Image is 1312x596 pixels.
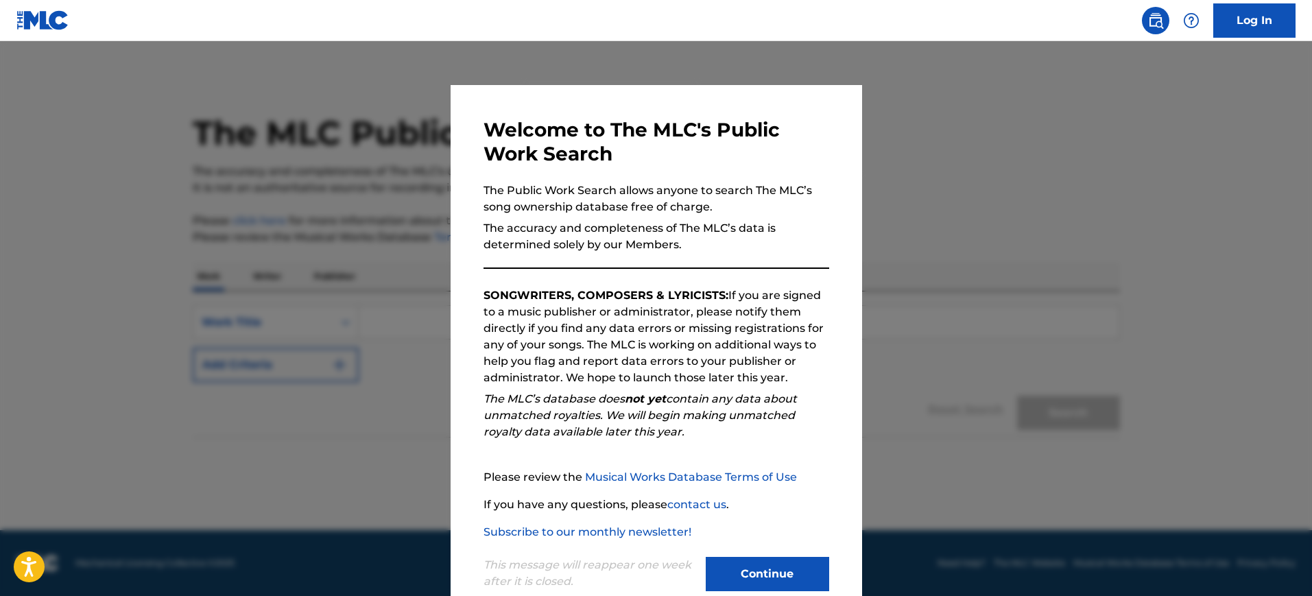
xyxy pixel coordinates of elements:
[1243,530,1312,596] iframe: Chat Widget
[484,287,829,386] p: If you are signed to a music publisher or administrator, please notify them directly if you find ...
[1178,7,1205,34] div: Help
[667,498,726,511] a: contact us
[484,289,728,302] strong: SONGWRITERS, COMPOSERS & LYRICISTS:
[484,182,829,215] p: The Public Work Search allows anyone to search The MLC’s song ownership database free of charge.
[1142,7,1169,34] a: Public Search
[706,557,829,591] button: Continue
[484,497,829,513] p: If you have any questions, please .
[625,392,666,405] strong: not yet
[484,525,691,538] a: Subscribe to our monthly newsletter!
[484,118,829,166] h3: Welcome to The MLC's Public Work Search
[1213,3,1296,38] a: Log In
[484,220,829,253] p: The accuracy and completeness of The MLC’s data is determined solely by our Members.
[16,10,69,30] img: MLC Logo
[484,392,797,438] em: The MLC’s database does contain any data about unmatched royalties. We will begin making unmatche...
[1183,12,1200,29] img: help
[1147,12,1164,29] img: search
[585,470,797,484] a: Musical Works Database Terms of Use
[484,469,829,486] p: Please review the
[484,557,697,590] p: This message will reappear one week after it is closed.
